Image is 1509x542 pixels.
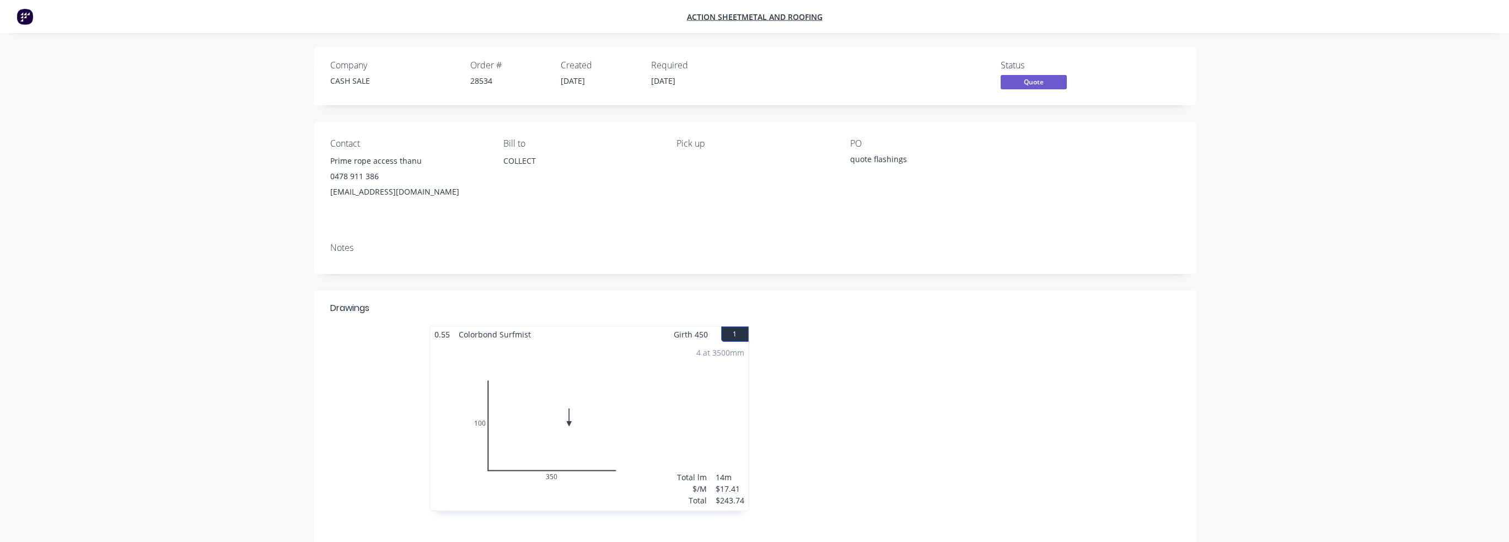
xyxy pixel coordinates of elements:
[674,326,708,342] span: Girth 450
[470,75,547,87] div: 28534
[651,76,675,86] span: [DATE]
[716,483,744,495] div: $17.41
[430,342,749,511] div: 01003504 at 3500mmTotal lm$/MTotal14m$17.41$243.74
[850,138,1006,149] div: PO
[1001,75,1067,89] span: Quote
[330,302,369,315] div: Drawings
[330,153,486,200] div: Prime rope access thanu0478 911 386[EMAIL_ADDRESS][DOMAIN_NAME]
[503,153,659,189] div: COLLECT
[330,75,457,87] div: CASH SALE
[716,495,744,506] div: $243.74
[687,12,823,22] a: Action Sheetmetal and Roofing
[716,471,744,483] div: 14m
[330,60,457,71] div: Company
[721,326,749,342] button: 1
[561,60,638,71] div: Created
[677,483,707,495] div: $/M
[330,243,1179,253] div: Notes
[676,138,832,149] div: Pick up
[850,153,988,169] div: quote flashings
[677,495,707,506] div: Total
[17,8,33,25] img: Factory
[470,60,547,71] div: Order #
[330,184,486,200] div: [EMAIL_ADDRESS][DOMAIN_NAME]
[651,60,728,71] div: Required
[1001,60,1083,71] div: Status
[561,76,585,86] span: [DATE]
[677,471,707,483] div: Total lm
[330,169,486,184] div: 0478 911 386
[454,326,535,342] span: Colorbond Surfmist
[430,326,454,342] span: 0.55
[696,347,744,358] div: 4 at 3500mm
[330,138,486,149] div: Contact
[503,138,659,149] div: Bill to
[503,153,659,169] div: COLLECT
[330,153,486,169] div: Prime rope access thanu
